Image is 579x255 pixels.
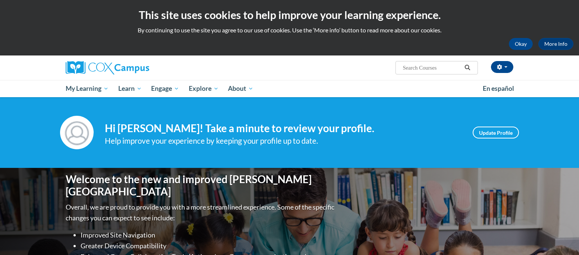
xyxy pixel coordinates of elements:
[6,26,573,34] p: By continuing to use the site you agree to our use of cookies. Use the ‘More info’ button to read...
[66,61,207,74] a: Cox Campus
[118,84,142,93] span: Learn
[151,84,179,93] span: Engage
[66,61,149,74] img: Cox Campus
[189,84,219,93] span: Explore
[66,84,109,93] span: My Learning
[6,7,573,22] h2: This site uses cookies to help improve your learning experience.
[60,116,94,149] img: Profile Image
[402,63,462,72] input: Search Courses
[66,202,336,223] p: Overall, we are proud to provide you with a more streamlined experience. Some of the specific cha...
[66,173,336,198] h1: Welcome to the new and improved [PERSON_NAME][GEOGRAPHIC_DATA]
[223,80,259,97] a: About
[491,61,513,73] button: Account Settings
[478,81,519,96] a: En español
[184,80,223,97] a: Explore
[146,80,184,97] a: Engage
[105,122,461,135] h4: Hi [PERSON_NAME]! Take a minute to review your profile.
[483,85,514,92] span: En español
[473,127,519,138] a: Update Profile
[81,230,336,240] li: Improved Site Navigation
[538,38,573,50] a: More Info
[113,80,147,97] a: Learn
[509,38,533,50] button: Okay
[549,225,573,249] iframe: Button to launch messaging window
[61,80,113,97] a: My Learning
[54,80,525,97] div: Main menu
[462,63,473,72] button: Search
[81,240,336,251] li: Greater Device Compatibility
[228,84,253,93] span: About
[105,135,461,147] div: Help improve your experience by keeping your profile up to date.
